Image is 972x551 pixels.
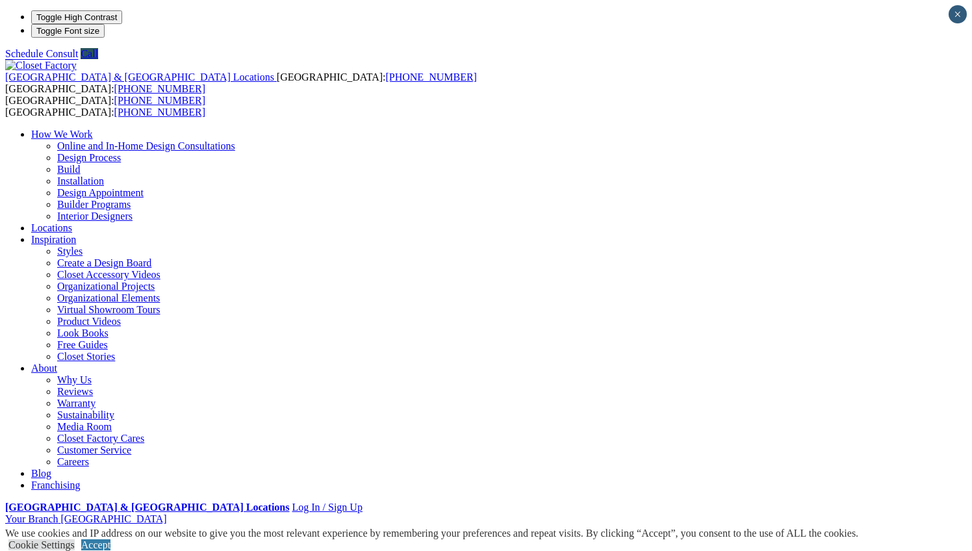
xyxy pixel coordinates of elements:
[5,95,205,118] span: [GEOGRAPHIC_DATA]: [GEOGRAPHIC_DATA]:
[57,211,133,222] a: Interior Designers
[57,409,114,420] a: Sustainability
[31,468,51,479] a: Blog
[81,48,98,59] a: Call
[36,12,117,22] span: Toggle High Contrast
[57,246,83,257] a: Styles
[5,71,274,83] span: [GEOGRAPHIC_DATA] & [GEOGRAPHIC_DATA] Locations
[57,386,93,397] a: Reviews
[5,528,858,539] div: We use cookies and IP address on our website to give you the most relevant experience by remember...
[57,398,96,409] a: Warranty
[57,164,81,175] a: Build
[292,502,362,513] a: Log In / Sign Up
[5,502,289,513] a: [GEOGRAPHIC_DATA] & [GEOGRAPHIC_DATA] Locations
[57,456,89,467] a: Careers
[8,539,75,550] a: Cookie Settings
[57,339,108,350] a: Free Guides
[385,71,476,83] a: [PHONE_NUMBER]
[31,10,122,24] button: Toggle High Contrast
[31,480,81,491] a: Franchising
[5,513,167,524] a: Your Branch [GEOGRAPHIC_DATA]
[5,71,477,94] span: [GEOGRAPHIC_DATA]: [GEOGRAPHIC_DATA]:
[5,60,77,71] img: Closet Factory
[57,374,92,385] a: Why Us
[57,281,155,292] a: Organizational Projects
[31,363,57,374] a: About
[57,316,121,327] a: Product Videos
[31,24,105,38] button: Toggle Font size
[57,292,160,303] a: Organizational Elements
[57,351,115,362] a: Closet Stories
[57,175,104,186] a: Installation
[114,83,205,94] a: [PHONE_NUMBER]
[57,327,109,339] a: Look Books
[949,5,967,23] button: Close
[57,444,131,455] a: Customer Service
[31,222,72,233] a: Locations
[36,26,99,36] span: Toggle Font size
[5,71,277,83] a: [GEOGRAPHIC_DATA] & [GEOGRAPHIC_DATA] Locations
[60,513,166,524] span: [GEOGRAPHIC_DATA]
[31,129,93,140] a: How We Work
[114,107,205,118] a: [PHONE_NUMBER]
[57,304,160,315] a: Virtual Showroom Tours
[57,152,121,163] a: Design Process
[114,95,205,106] a: [PHONE_NUMBER]
[57,257,151,268] a: Create a Design Board
[57,269,160,280] a: Closet Accessory Videos
[57,140,235,151] a: Online and In-Home Design Consultations
[5,513,58,524] span: Your Branch
[31,234,76,245] a: Inspiration
[81,539,110,550] a: Accept
[57,199,131,210] a: Builder Programs
[57,421,112,432] a: Media Room
[57,187,144,198] a: Design Appointment
[57,433,144,444] a: Closet Factory Cares
[5,48,78,59] a: Schedule Consult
